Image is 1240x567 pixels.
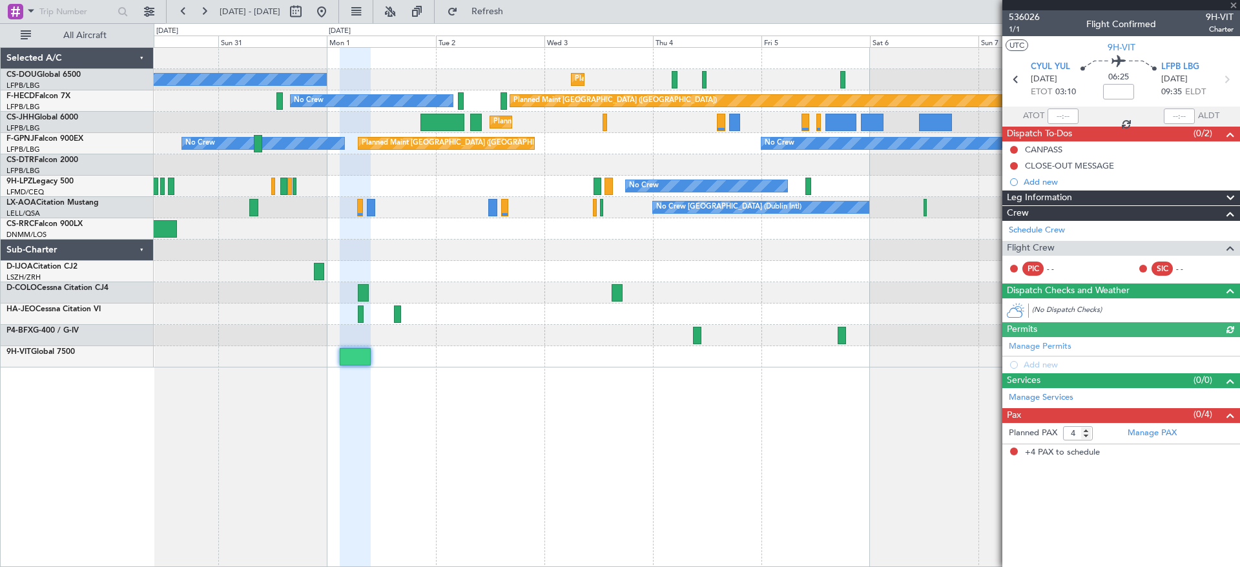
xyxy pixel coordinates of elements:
div: Mon 1 [327,36,435,47]
div: Wed 3 [544,36,653,47]
span: LFPB LBG [1161,61,1199,74]
div: [DATE] [329,26,351,37]
span: [DATE] [1031,73,1057,86]
span: D-IJOA [6,263,33,271]
span: Leg Information [1007,191,1072,205]
a: P4-BFXG-400 / G-IV [6,327,79,335]
a: CS-DTRFalcon 2000 [6,156,78,164]
div: (No Dispatch Checks) [1032,305,1240,318]
a: Schedule Crew [1009,224,1065,237]
div: No Crew [765,134,794,153]
span: F-HECD [6,92,35,100]
a: D-COLOCessna Citation CJ4 [6,284,108,292]
a: Manage PAX [1128,427,1177,440]
a: F-GPNJFalcon 900EX [6,135,83,143]
span: ALDT [1198,110,1219,123]
div: Sat 30 [110,36,218,47]
span: Services [1007,373,1040,388]
span: (0/2) [1193,127,1212,140]
input: Trip Number [39,2,114,21]
a: 9H-VITGlobal 7500 [6,348,75,356]
span: +4 PAX to schedule [1025,446,1100,459]
span: HA-JEO [6,305,36,313]
span: All Aircraft [34,31,136,40]
span: CS-DOU [6,71,37,79]
span: Dispatch Checks and Weather [1007,283,1130,298]
a: CS-RRCFalcon 900LX [6,220,83,228]
span: (0/4) [1193,407,1212,421]
div: Planned Maint [GEOGRAPHIC_DATA] ([GEOGRAPHIC_DATA]) [493,112,697,132]
a: DNMM/LOS [6,230,46,240]
span: ELDT [1185,86,1206,99]
span: Refresh [460,7,515,16]
span: P4-BFX [6,327,33,335]
a: LFPB/LBG [6,102,40,112]
a: LELL/QSA [6,209,40,218]
span: 9H-VIT [1206,10,1234,24]
div: - - [1176,263,1205,274]
div: No Crew [294,91,324,110]
span: CS-RRC [6,220,34,228]
a: LFPB/LBG [6,81,40,90]
a: HA-JEOCessna Citation VI [6,305,101,313]
label: Planned PAX [1009,427,1057,440]
div: No Crew [629,176,659,196]
span: 09:35 [1161,86,1182,99]
a: 9H-LPZLegacy 500 [6,178,74,185]
a: Manage Services [1009,391,1073,404]
span: Pax [1007,408,1021,423]
span: 536026 [1009,10,1040,24]
span: F-GPNJ [6,135,34,143]
div: Tue 2 [436,36,544,47]
div: CLOSE-OUT MESSAGE [1025,160,1114,171]
div: Sat 6 [870,36,978,47]
div: [DATE] [156,26,178,37]
span: Crew [1007,206,1029,221]
a: LFPB/LBG [6,123,40,133]
div: Planned Maint [GEOGRAPHIC_DATA] ([GEOGRAPHIC_DATA]) [362,134,565,153]
div: Sun 31 [218,36,327,47]
span: Charter [1206,24,1234,35]
button: All Aircraft [14,25,140,46]
div: CANPASS [1025,144,1062,155]
span: D-COLO [6,284,37,292]
span: Dispatch To-Dos [1007,127,1072,141]
span: [DATE] [1161,73,1188,86]
a: F-HECDFalcon 7X [6,92,70,100]
span: 9H-VIT [6,348,31,356]
div: No Crew [GEOGRAPHIC_DATA] (Dublin Intl) [656,198,801,217]
div: Planned Maint [GEOGRAPHIC_DATA] ([GEOGRAPHIC_DATA]) [513,91,717,110]
a: LFPB/LBG [6,166,40,176]
div: SIC [1152,262,1173,276]
span: CYUL YUL [1031,61,1070,74]
span: 9H-VIT [1108,41,1135,54]
div: Add new [1024,176,1234,187]
a: LFPB/LBG [6,145,40,154]
span: (0/0) [1193,373,1212,387]
div: Flight Confirmed [1086,17,1156,31]
span: [DATE] - [DATE] [220,6,280,17]
span: CS-DTR [6,156,34,164]
span: Flight Crew [1007,241,1055,256]
span: ATOT [1023,110,1044,123]
button: Refresh [441,1,519,22]
div: Fri 5 [761,36,870,47]
span: 03:10 [1055,86,1076,99]
span: 06:25 [1108,71,1129,84]
span: ETOT [1031,86,1052,99]
a: LX-AOACitation Mustang [6,199,99,207]
span: CS-JHH [6,114,34,121]
div: - - [1047,263,1076,274]
span: 9H-LPZ [6,178,32,185]
span: LX-AOA [6,199,36,207]
div: Sun 7 [978,36,1087,47]
a: D-IJOACitation CJ2 [6,263,77,271]
div: PIC [1022,262,1044,276]
a: CS-DOUGlobal 6500 [6,71,81,79]
a: LFMD/CEQ [6,187,44,197]
div: Thu 4 [653,36,761,47]
div: No Crew [185,134,215,153]
a: CS-JHHGlobal 6000 [6,114,78,121]
div: Planned Maint [GEOGRAPHIC_DATA] ([GEOGRAPHIC_DATA]) [575,70,778,89]
a: LSZH/ZRH [6,273,41,282]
